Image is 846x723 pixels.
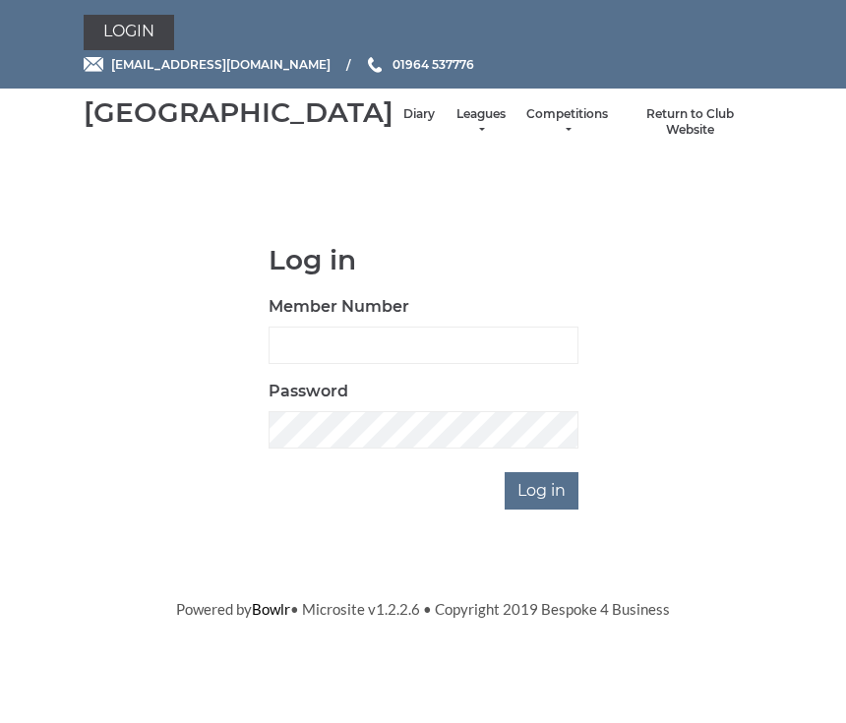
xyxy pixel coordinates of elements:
input: Log in [505,472,578,510]
a: Email [EMAIL_ADDRESS][DOMAIN_NAME] [84,55,331,74]
div: [GEOGRAPHIC_DATA] [84,97,393,128]
a: Diary [403,106,435,123]
a: Leagues [454,106,507,139]
span: Powered by • Microsite v1.2.2.6 • Copyright 2019 Bespoke 4 Business [176,600,670,618]
a: Return to Club Website [628,106,753,139]
a: Login [84,15,174,50]
span: [EMAIL_ADDRESS][DOMAIN_NAME] [111,57,331,72]
img: Phone us [368,57,382,73]
span: 01964 537776 [393,57,474,72]
img: Email [84,57,103,72]
a: Bowlr [252,600,290,618]
a: Competitions [526,106,608,139]
h1: Log in [269,245,578,275]
a: Phone us 01964 537776 [365,55,474,74]
label: Password [269,380,348,403]
label: Member Number [269,295,409,319]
